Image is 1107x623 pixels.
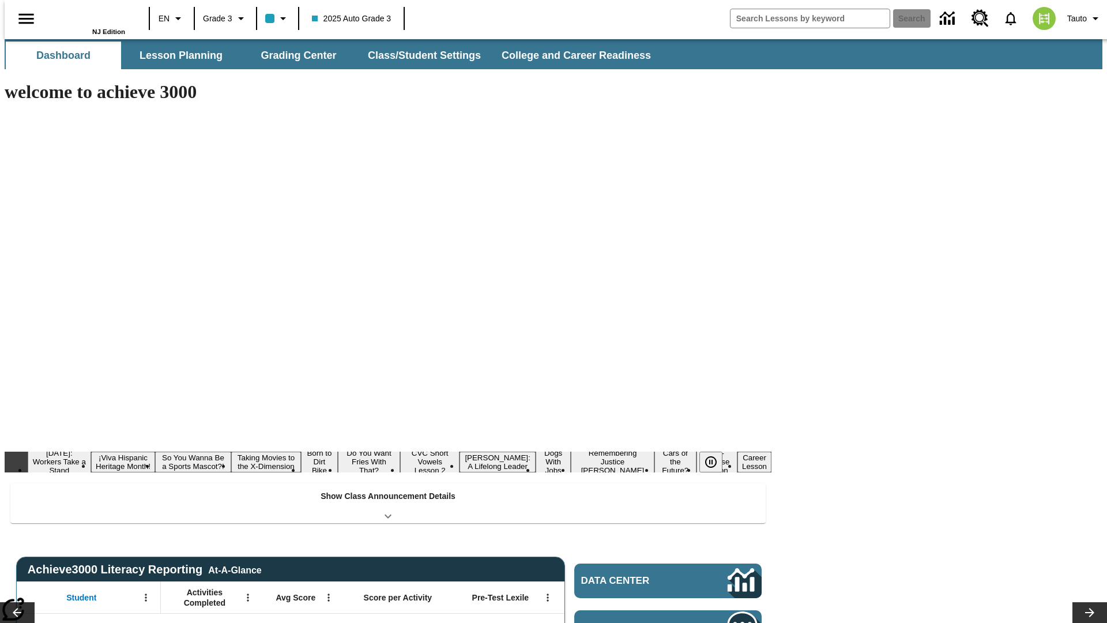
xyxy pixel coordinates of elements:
span: Student [66,592,96,603]
button: Slide 10 Remembering Justice O'Connor [571,447,654,476]
button: Grading Center [241,42,356,69]
span: EN [159,13,170,25]
button: Language: EN, Select a language [153,8,190,29]
button: Slide 6 Do You Want Fries With That? [338,447,401,476]
button: Open Menu [239,589,257,606]
button: Profile/Settings [1063,8,1107,29]
div: At-A-Glance [208,563,261,576]
span: Data Center [581,575,689,587]
button: Slide 7 CVC Short Vowels Lesson 2 [400,447,460,476]
span: Score per Activity [364,592,432,603]
button: Select a new avatar [1026,3,1063,33]
div: Show Class Announcement Details [10,483,766,523]
div: Home [50,4,125,35]
button: Slide 1 Labor Day: Workers Take a Stand [28,447,91,476]
button: Slide 5 Born to Dirt Bike [301,447,337,476]
button: Open Menu [539,589,556,606]
a: Notifications [996,3,1026,33]
button: Open Menu [320,589,337,606]
button: Slide 12 Pre-release lesson [696,447,737,476]
a: Data Center [574,564,762,598]
a: Resource Center, Will open in new tab [965,3,996,34]
button: Class color is light blue. Change class color [261,8,295,29]
button: Open Menu [137,589,155,606]
button: Class/Student Settings [359,42,490,69]
button: Lesson Planning [123,42,239,69]
a: Home [50,5,125,28]
span: Tauto [1067,13,1087,25]
span: Pre-Test Lexile [472,592,529,603]
div: SubNavbar [5,42,661,69]
div: Pause [699,452,734,472]
span: Avg Score [276,592,315,603]
button: Slide 9 Dogs With Jobs [536,447,571,476]
button: Slide 3 So You Wanna Be a Sports Mascot?! [155,452,231,472]
button: Pause [699,452,722,472]
p: Show Class Announcement Details [321,490,455,502]
button: Slide 11 Cars of the Future? [654,447,696,476]
h1: welcome to achieve 3000 [5,81,771,103]
a: Data Center [933,3,965,35]
button: Slide 13 Career Lesson [737,452,771,472]
span: Activities Completed [167,587,243,608]
div: SubNavbar [5,39,1102,69]
button: College and Career Readiness [492,42,660,69]
span: 2025 Auto Grade 3 [312,13,391,25]
button: Grade: Grade 3, Select a grade [198,8,253,29]
button: Slide 4 Taking Movies to the X-Dimension [231,452,302,472]
button: Slide 8 Dianne Feinstein: A Lifelong Leader [460,452,536,472]
button: Slide 2 ¡Viva Hispanic Heritage Month! [91,452,156,472]
span: Achieve3000 Literacy Reporting [28,563,262,576]
button: Open side menu [9,2,43,36]
button: Lesson carousel, Next [1072,602,1107,623]
span: NJ Edition [92,28,125,35]
button: Dashboard [6,42,121,69]
img: avatar image [1033,7,1056,30]
input: search field [731,9,890,28]
span: Grade 3 [203,13,232,25]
